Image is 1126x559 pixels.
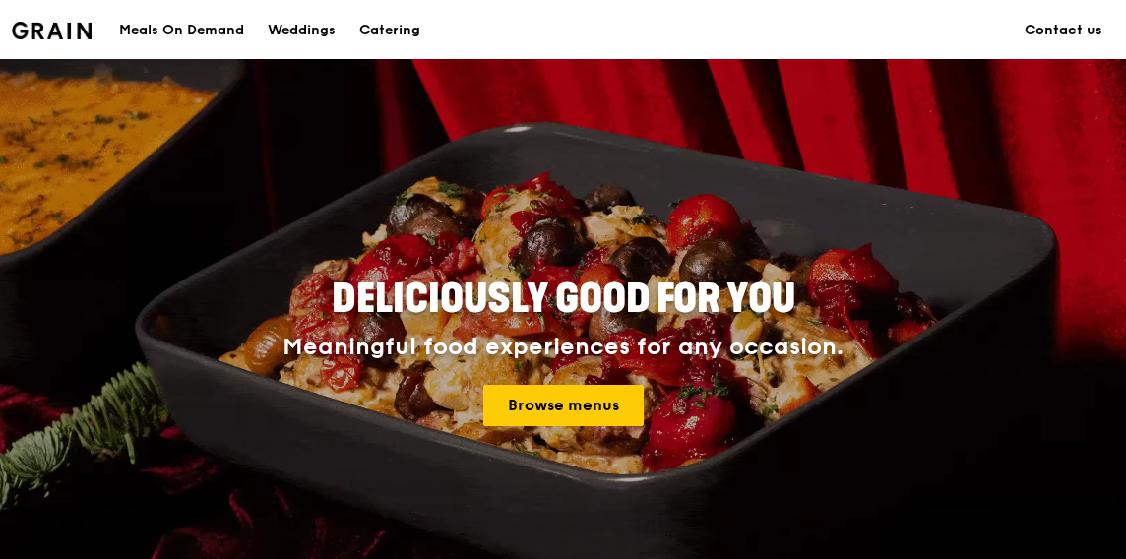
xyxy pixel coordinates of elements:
div: Weddings [268,1,336,60]
a: Contact us [1013,1,1114,60]
a: Weddings [256,1,347,60]
div: Catering [359,1,420,60]
div: Meals On Demand [119,1,244,60]
a: Catering [347,1,432,60]
span: Deliciously good for you [332,276,795,323]
a: Browse menus [483,385,644,426]
img: Grain [12,22,92,39]
div: Meaningful food experiences for any occasion. [209,334,917,361]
